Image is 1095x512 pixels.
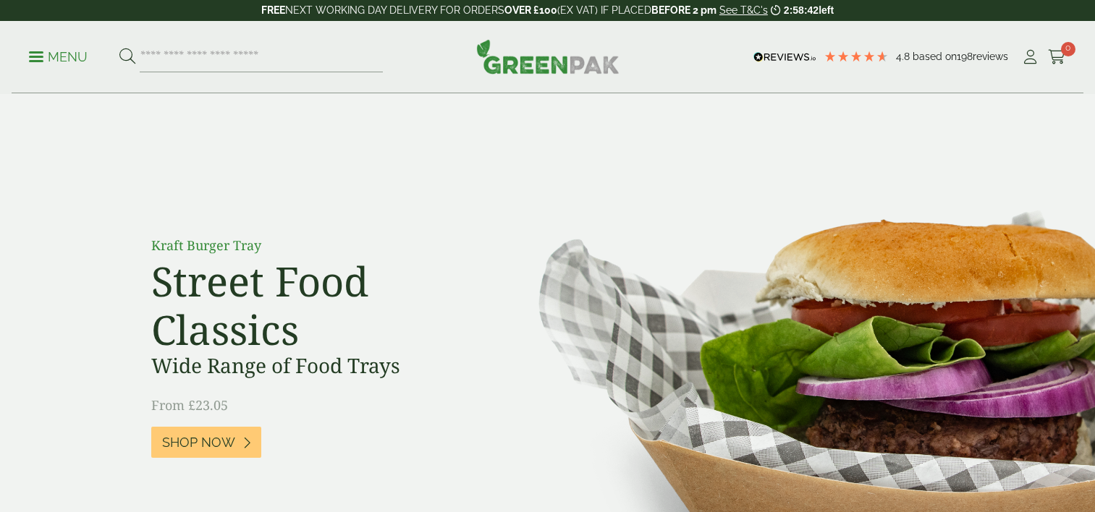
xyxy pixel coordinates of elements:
div: 4.79 Stars [824,50,889,63]
a: 0 [1048,46,1066,68]
i: Cart [1048,50,1066,64]
a: See T&C's [719,4,768,16]
span: 2:58:42 [784,4,819,16]
strong: BEFORE 2 pm [651,4,716,16]
h3: Wide Range of Food Trays [151,354,477,378]
strong: FREE [261,4,285,16]
span: 4.8 [896,51,913,62]
p: Menu [29,48,88,66]
a: Menu [29,48,88,63]
span: 198 [957,51,973,62]
span: Based on [913,51,957,62]
span: reviews [973,51,1008,62]
a: Shop Now [151,427,261,458]
span: From £23.05 [151,396,228,414]
span: Shop Now [162,435,235,451]
img: REVIEWS.io [753,52,816,62]
span: 0 [1061,42,1075,56]
strong: OVER £100 [504,4,557,16]
img: GreenPak Supplies [476,39,620,74]
h2: Street Food Classics [151,257,477,354]
span: left [819,4,834,16]
i: My Account [1021,50,1039,64]
p: Kraft Burger Tray [151,236,477,255]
